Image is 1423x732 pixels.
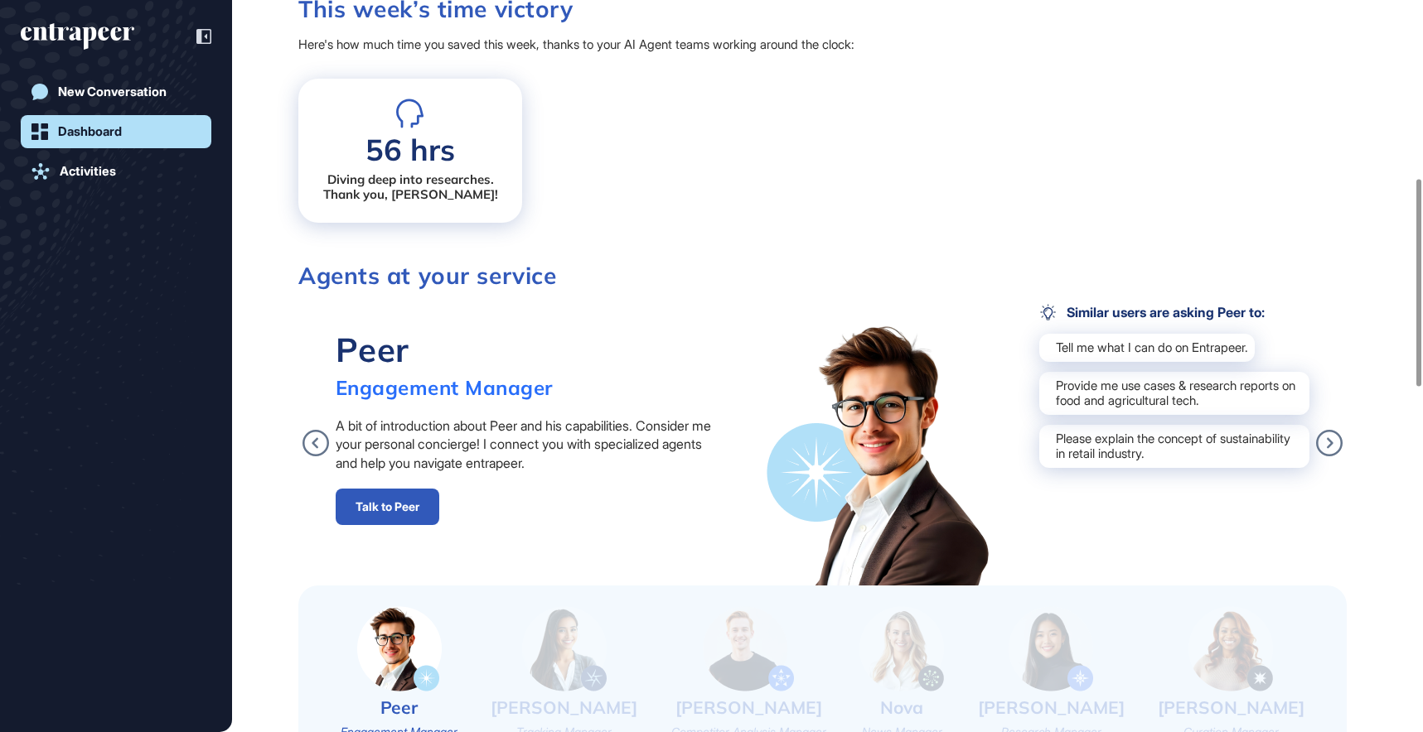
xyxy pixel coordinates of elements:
[380,696,418,720] div: Peer
[880,696,923,720] div: Nova
[522,606,607,691] img: tracy-small.png
[767,322,996,585] img: peer-big.png
[21,155,211,188] a: Activities
[1039,425,1309,468] div: Please explain the concept of sustainability in retail industry.
[336,417,723,472] div: A bit of introduction about Peer and his capabilities. Consider me your personal concierge! I con...
[21,23,134,50] div: entrapeer-logo
[336,375,553,400] div: Engagement Manager
[336,489,439,525] a: Talk to Peer
[336,329,553,370] div: Peer
[1188,606,1273,691] img: curie-small.png
[703,606,794,691] img: nash-small.png
[21,115,211,148] a: Dashboard
[1039,334,1255,362] div: Tell me what I can do on Entrapeer.
[978,696,1125,720] div: [PERSON_NAME]
[58,84,167,99] div: New Conversation
[60,164,116,179] div: Activities
[298,264,1347,287] h3: Agents at your service
[298,37,1347,52] div: Here's how much time you saved this week, thanks to your AI Agent teams working around the clock:
[318,172,502,202] div: Diving deep into researches. Thank you, [PERSON_NAME]!
[1158,696,1304,720] div: [PERSON_NAME]
[859,606,944,691] img: nova-small.png
[491,696,637,720] div: [PERSON_NAME]
[58,124,122,139] div: Dashboard
[21,75,211,108] a: New Conversation
[1039,372,1309,415] div: Provide me use cases & research reports on food and agricultural tech.
[365,132,455,167] div: 56 hrs
[675,696,822,720] div: [PERSON_NAME]
[1009,606,1093,691] img: reese-small.png
[357,606,442,691] img: peer-small.png
[1039,304,1265,320] div: Similar users are asking Peer to:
